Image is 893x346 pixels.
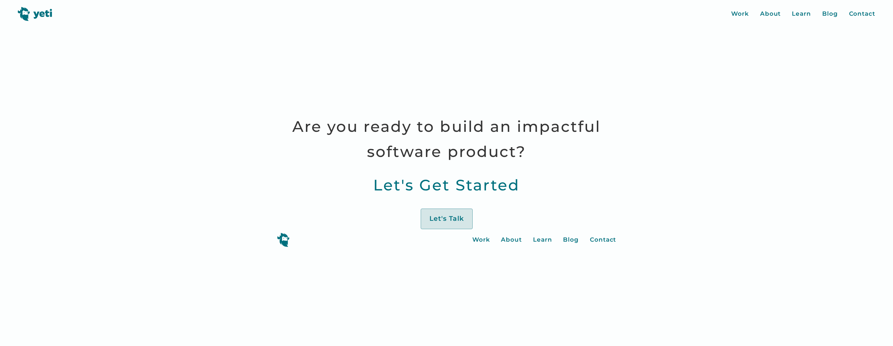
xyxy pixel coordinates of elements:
[849,9,875,18] a: Contact
[429,215,464,224] div: Let's Talk
[590,235,616,245] a: Contact
[563,235,579,245] a: Blog
[731,9,749,18] a: Work
[268,173,625,198] p: Let's Get Started
[501,235,522,245] a: About
[792,9,811,18] a: Learn
[533,235,552,245] a: Learn
[268,114,625,164] p: Are you ready to build an impactful software product?
[822,9,838,18] a: Blog
[472,235,490,245] a: Work
[760,9,781,18] a: About
[277,233,290,247] img: yeti logo icon
[18,7,52,21] img: Yeti logo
